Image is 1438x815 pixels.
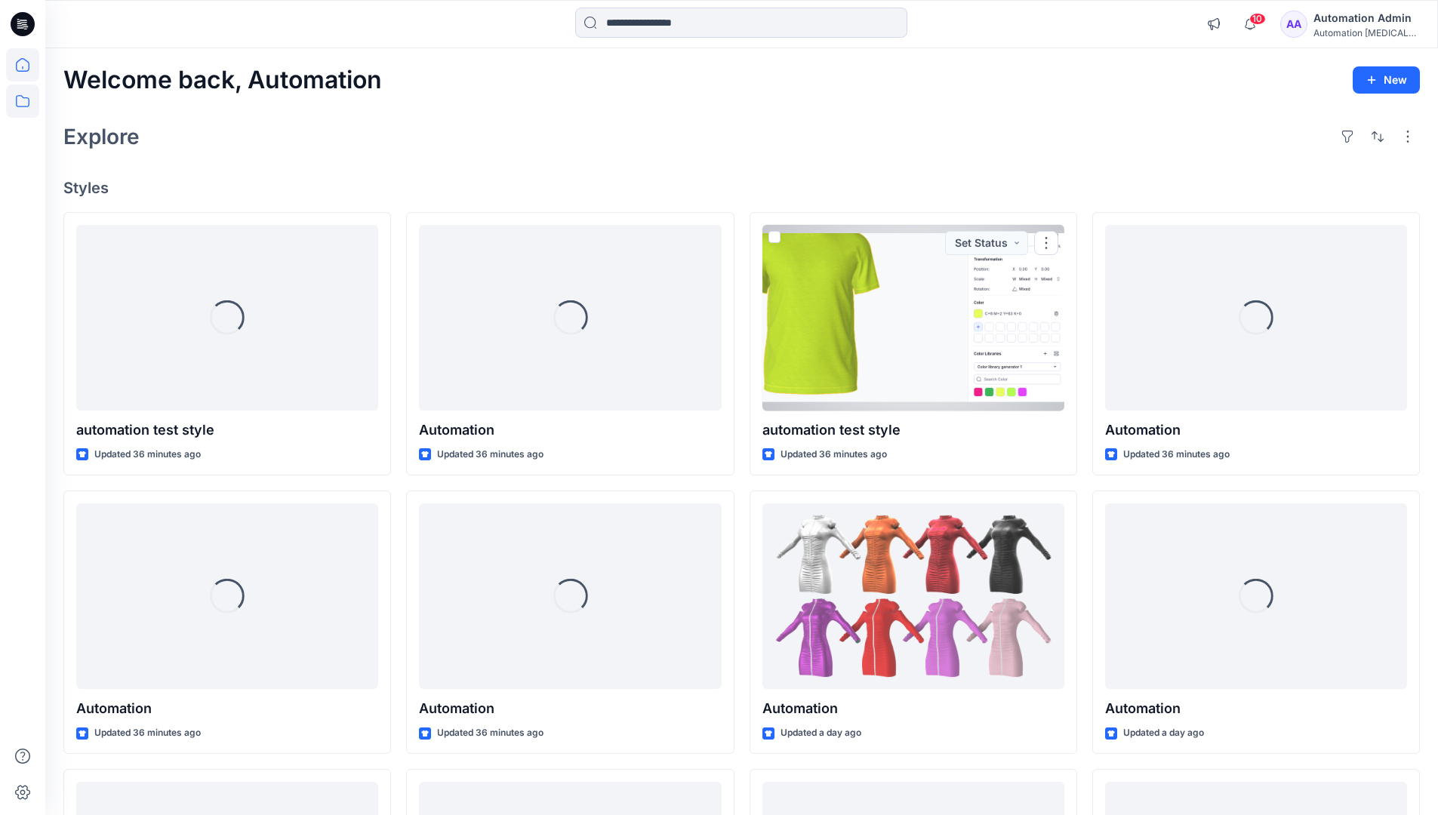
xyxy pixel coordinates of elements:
[1313,9,1419,27] div: Automation Admin
[781,447,887,463] p: Updated 36 minutes ago
[1105,698,1407,719] p: Automation
[419,420,721,441] p: Automation
[1123,447,1230,463] p: Updated 36 minutes ago
[63,179,1420,197] h4: Styles
[437,447,543,463] p: Updated 36 minutes ago
[94,725,201,741] p: Updated 36 minutes ago
[437,725,543,741] p: Updated 36 minutes ago
[1105,420,1407,441] p: Automation
[1280,11,1307,38] div: AA
[762,503,1064,690] a: Automation
[94,447,201,463] p: Updated 36 minutes ago
[63,66,382,94] h2: Welcome back, Automation
[762,420,1064,441] p: automation test style
[419,698,721,719] p: Automation
[76,698,378,719] p: Automation
[1123,725,1204,741] p: Updated a day ago
[762,225,1064,411] a: automation test style
[1249,13,1266,25] span: 10
[76,420,378,441] p: automation test style
[1313,27,1419,38] div: Automation [MEDICAL_DATA]...
[1353,66,1420,94] button: New
[781,725,861,741] p: Updated a day ago
[63,125,140,149] h2: Explore
[762,698,1064,719] p: Automation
